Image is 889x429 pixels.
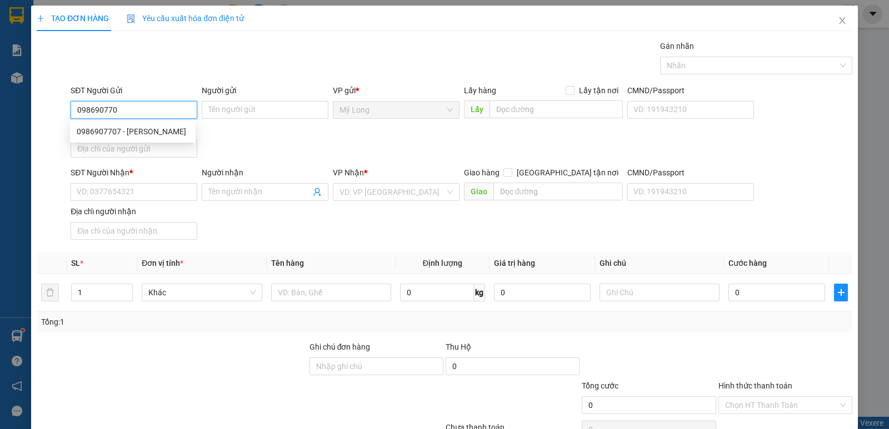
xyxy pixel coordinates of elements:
[834,284,848,301] button: plus
[493,183,623,200] input: Dọc đường
[130,9,157,21] span: Nhận:
[71,140,197,158] input: Địa chỉ của người gửi
[70,123,196,140] div: 0986907707 - ĐỖ ANH TUẤN
[494,284,591,301] input: 0
[464,183,493,200] span: Giao
[71,259,80,268] span: SL
[127,14,136,23] img: icon
[127,14,244,23] span: Yêu cầu xuất hóa đơn điện tử
[71,84,197,97] div: SĐT Người Gửi
[827,6,858,37] button: Close
[148,284,255,301] span: Khác
[835,288,847,297] span: plus
[582,381,618,390] span: Tổng cước
[130,48,243,63] div: 0904747879
[271,259,304,268] span: Tên hàng
[71,222,197,240] input: Địa chỉ của người nhận
[474,284,485,301] span: kg
[446,342,471,351] span: Thu Hộ
[71,205,197,218] div: Địa chỉ người nhận
[838,16,847,25] span: close
[202,84,328,97] div: Người gửi
[9,52,122,78] div: ẤP LỢI HÒA [GEOGRAPHIC_DATA]
[423,259,462,268] span: Định lượng
[660,42,694,51] label: Gán nhãn
[202,166,328,179] div: Người nhận
[37,14,109,23] span: TẠO ĐƠN HÀNG
[271,284,391,301] input: VD: Bàn, Ghế
[464,86,496,95] span: Lấy hàng
[142,259,183,268] span: Đơn vị tính
[464,100,490,118] span: Lấy
[41,284,59,301] button: delete
[333,168,364,177] span: VP Nhận
[718,381,792,390] label: Hình thức thanh toán
[9,11,27,22] span: Gửi:
[130,34,243,48] div: [PERSON_NAME]
[512,166,623,179] span: [GEOGRAPHIC_DATA] tận nơi
[9,23,122,36] div: [PERSON_NAME]
[728,259,767,268] span: Cước hàng
[309,357,443,375] input: Ghi chú đơn hàng
[595,253,724,274] th: Ghi chú
[77,125,189,138] div: 0986907707 - [PERSON_NAME]
[37,14,44,22] span: plus
[313,188,322,196] span: user-add
[41,316,344,328] div: Tổng: 1
[627,84,754,97] div: CMND/Passport
[494,259,535,268] span: Giá trị hàng
[490,100,623,118] input: Dọc đường
[464,168,500,177] span: Giao hàng
[71,166,197,179] div: SĐT Người Nhận
[627,166,754,179] div: CMND/Passport
[600,284,720,301] input: Ghi Chú
[575,84,623,97] span: Lấy tận nơi
[9,36,122,52] div: 0345649788
[339,102,453,118] span: Mỹ Long
[333,84,460,97] div: VP gửi
[309,342,371,351] label: Ghi chú đơn hàng
[9,9,122,23] div: Mỹ Long
[130,9,243,34] div: [GEOGRAPHIC_DATA]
